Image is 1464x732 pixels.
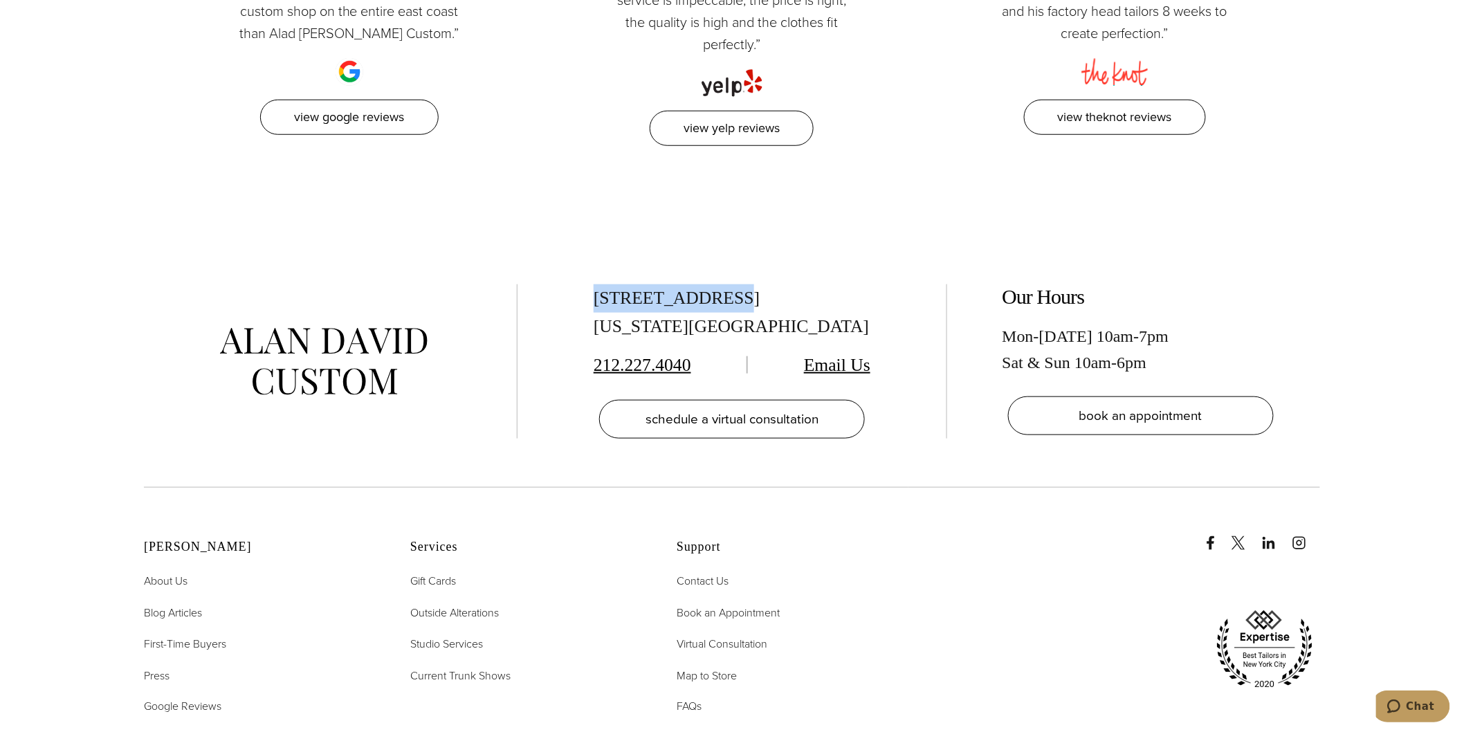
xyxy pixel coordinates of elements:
a: View TheKnot Reviews [1024,100,1206,135]
a: instagram [1292,522,1320,550]
a: book an appointment [1008,396,1274,435]
a: FAQs [677,698,702,716]
span: Gift Cards [410,573,456,589]
span: Book an Appointment [677,605,780,621]
h2: [PERSON_NAME] [144,540,376,555]
a: Blog Articles [144,604,202,622]
img: yelp [702,55,762,97]
a: View Yelp Reviews [650,111,814,146]
span: schedule a virtual consultation [646,409,818,429]
a: Studio Services [410,635,483,653]
a: View Google Reviews [260,100,439,135]
div: [STREET_ADDRESS] [US_STATE][GEOGRAPHIC_DATA] [594,284,870,341]
span: Map to Store [677,668,737,684]
img: the knot [1081,44,1149,86]
a: About Us [144,572,187,590]
span: Contact Us [677,573,729,589]
img: google [336,44,363,86]
h2: Support [677,540,908,555]
a: Facebook [1204,522,1229,550]
span: About Us [144,573,187,589]
a: Current Trunk Shows [410,667,511,685]
div: Mon-[DATE] 10am-7pm Sat & Sun 10am-6pm [1003,323,1279,376]
span: Press [144,668,170,684]
a: schedule a virtual consultation [599,400,865,439]
a: First-Time Buyers [144,635,226,653]
span: Current Trunk Shows [410,668,511,684]
a: Outside Alterations [410,604,499,622]
a: Contact Us [677,572,729,590]
span: Outside Alterations [410,605,499,621]
span: book an appointment [1079,405,1202,426]
span: FAQs [677,699,702,715]
a: Google Reviews [144,698,221,716]
a: x/twitter [1232,522,1259,550]
img: alan david custom [220,328,428,395]
h2: Services [410,540,642,555]
a: Email Us [804,355,870,375]
img: expertise, best tailors in new york city 2020 [1209,605,1320,694]
span: First-Time Buyers [144,636,226,652]
a: Press [144,667,170,685]
span: Google Reviews [144,699,221,715]
a: Book an Appointment [677,604,780,622]
a: linkedin [1262,522,1290,550]
a: Gift Cards [410,572,456,590]
a: Virtual Consultation [677,635,767,653]
a: Map to Store [677,667,737,685]
span: Blog Articles [144,605,202,621]
span: Virtual Consultation [677,636,767,652]
h2: Our Hours [1003,284,1279,309]
span: Studio Services [410,636,483,652]
iframe: Opens a widget where you can chat to one of our agents [1376,690,1450,725]
a: 212.227.4040 [594,355,691,375]
nav: Services Footer Nav [410,572,642,684]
